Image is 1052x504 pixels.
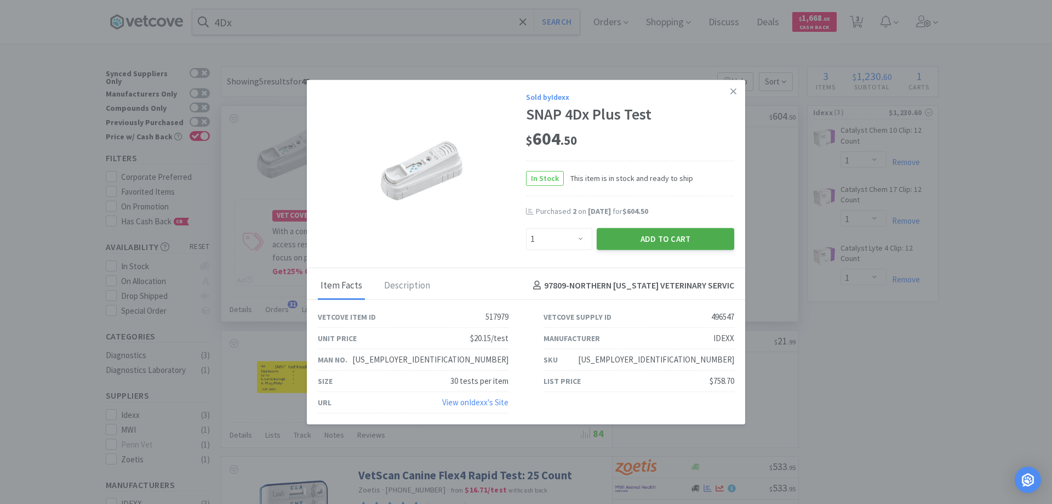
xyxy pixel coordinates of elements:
[318,272,365,299] div: Item Facts
[526,90,734,103] div: Sold by Idexx
[544,332,600,344] div: Manufacturer
[526,128,577,150] span: 604
[450,375,508,388] div: 30 tests per item
[526,133,533,148] span: $
[578,353,734,366] div: [US_EMPLOYER_IDENTIFICATION_NUMBER]
[318,375,333,387] div: Size
[442,397,508,407] a: View onIdexx's Site
[381,129,463,211] img: 85c0710ae080418bafc854db1d250bbe_496547.png
[318,396,331,408] div: URL
[470,332,508,345] div: $20.15/test
[1015,467,1041,493] div: Open Intercom Messenger
[527,172,563,185] span: In Stock
[588,206,611,216] span: [DATE]
[318,310,376,322] div: Vetcove Item ID
[544,353,558,365] div: SKU
[536,206,734,217] div: Purchased on for
[544,375,581,387] div: List Price
[544,310,611,322] div: Vetcove Supply ID
[573,206,576,216] span: 2
[529,279,734,293] h4: 97809 - NORTHERN [US_STATE] VETERINARY SERVIC
[713,332,734,345] div: IDEXX
[597,228,734,250] button: Add to Cart
[564,172,693,184] span: This item is in stock and ready to ship
[526,105,734,124] div: SNAP 4Dx Plus Test
[318,353,347,365] div: Man No.
[352,353,508,366] div: [US_EMPLOYER_IDENTIFICATION_NUMBER]
[711,310,734,324] div: 496547
[381,272,433,299] div: Description
[622,206,648,216] span: $604.50
[318,332,357,344] div: Unit Price
[485,310,508,324] div: 517979
[710,375,734,388] div: $758.70
[561,133,577,148] span: . 50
